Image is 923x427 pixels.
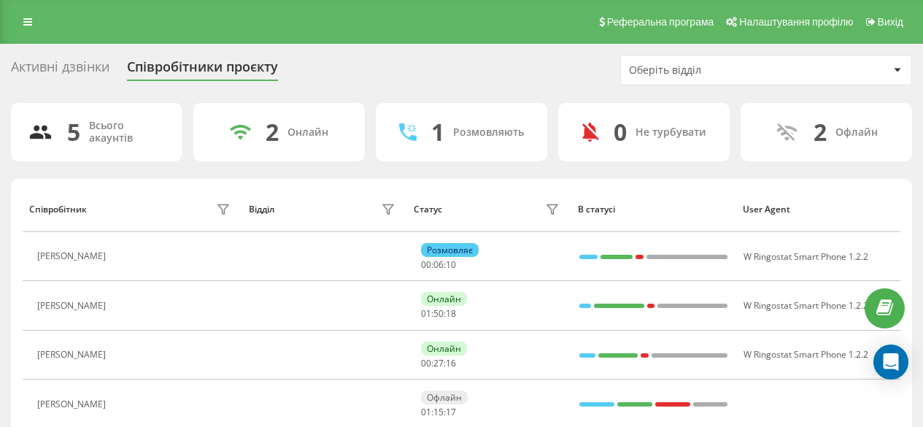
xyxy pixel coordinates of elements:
[578,204,729,215] div: В статусі
[433,406,444,418] span: 15
[607,16,714,28] span: Реферальна програма
[636,126,706,139] div: Не турбувати
[744,299,868,312] span: W Ringostat Smart Phone 1.2.2
[421,357,431,369] span: 00
[814,118,827,146] div: 2
[446,307,456,320] span: 18
[433,258,444,271] span: 06
[249,204,274,215] div: Відділ
[421,307,431,320] span: 01
[421,407,456,418] div: : :
[421,243,479,257] div: Розмовляє
[421,342,467,355] div: Онлайн
[421,292,467,306] div: Онлайн
[421,358,456,369] div: : :
[446,406,456,418] span: 17
[744,348,868,361] span: W Ringostat Smart Phone 1.2.2
[433,307,444,320] span: 50
[421,260,456,270] div: : :
[873,345,908,380] div: Open Intercom Messenger
[614,118,627,146] div: 0
[431,118,444,146] div: 1
[629,64,803,77] div: Оберіть відділ
[287,126,328,139] div: Онлайн
[743,204,894,215] div: User Agent
[421,406,431,418] span: 01
[453,126,524,139] div: Розмовляють
[67,118,80,146] div: 5
[266,118,279,146] div: 2
[421,391,468,404] div: Офлайн
[11,59,109,82] div: Активні дзвінки
[446,357,456,369] span: 16
[37,251,109,261] div: [PERSON_NAME]
[414,204,442,215] div: Статус
[37,301,109,311] div: [PERSON_NAME]
[739,16,853,28] span: Налаштування профілю
[29,204,87,215] div: Співробітник
[421,258,431,271] span: 00
[89,120,165,145] div: Всього акаунтів
[37,399,109,409] div: [PERSON_NAME]
[433,357,444,369] span: 27
[835,126,878,139] div: Офлайн
[127,59,278,82] div: Співробітники проєкту
[878,16,903,28] span: Вихід
[421,309,456,319] div: : :
[744,250,868,263] span: W Ringostat Smart Phone 1.2.2
[446,258,456,271] span: 10
[37,350,109,360] div: [PERSON_NAME]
